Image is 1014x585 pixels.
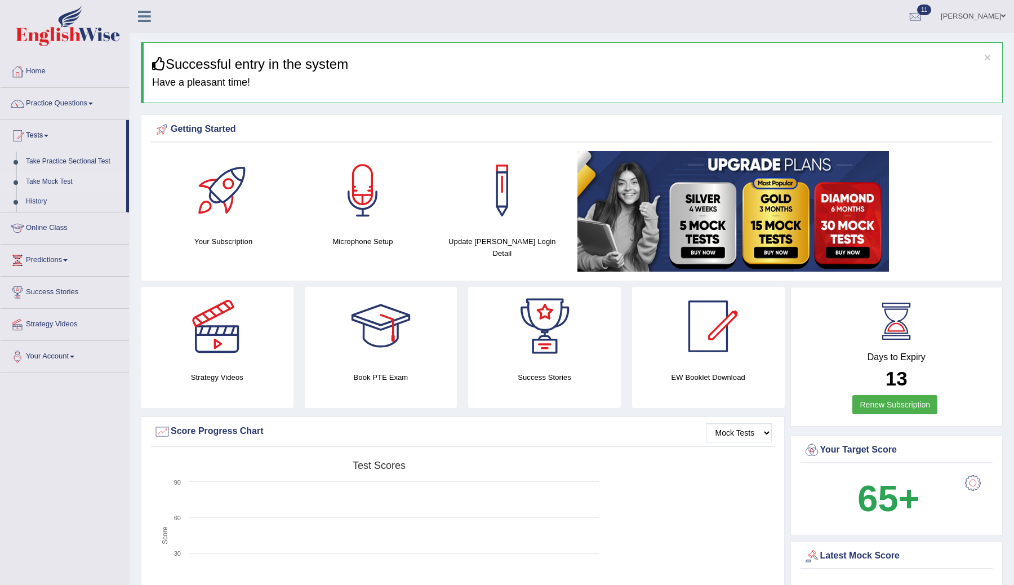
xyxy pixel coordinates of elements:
text: 60 [174,515,181,521]
tspan: Score [161,526,169,544]
a: History [21,192,126,212]
h4: EW Booklet Download [632,371,785,383]
tspan: Test scores [353,460,406,471]
button: × [984,51,991,63]
text: 90 [174,479,181,486]
a: Success Stories [1,277,129,305]
h4: Success Stories [468,371,621,383]
h4: Your Subscription [159,236,287,247]
b: 65+ [857,478,919,519]
a: Tests [1,120,126,148]
h4: Have a pleasant time! [152,77,994,88]
a: Take Mock Test [21,172,126,192]
b: 13 [886,367,908,389]
a: Home [1,56,129,84]
h4: Strategy Videos [141,371,293,383]
div: Score Progress Chart [154,423,772,440]
img: small5.jpg [577,151,889,272]
a: Predictions [1,245,129,273]
a: Online Class [1,212,129,241]
a: Take Practice Sectional Test [21,152,126,172]
div: Getting Started [154,121,990,138]
div: Your Target Score [803,442,990,459]
h4: Book PTE Exam [305,371,457,383]
span: 11 [917,5,931,15]
a: Practice Questions [1,88,129,116]
a: Renew Subscription [852,395,937,414]
a: Strategy Videos [1,309,129,337]
h4: Days to Expiry [803,352,990,362]
a: Your Account [1,341,129,369]
div: Latest Mock Score [803,548,990,565]
text: 30 [174,550,181,557]
h4: Update [PERSON_NAME] Login Detail [438,236,566,259]
h3: Successful entry in the system [152,57,994,72]
h4: Microphone Setup [299,236,426,247]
